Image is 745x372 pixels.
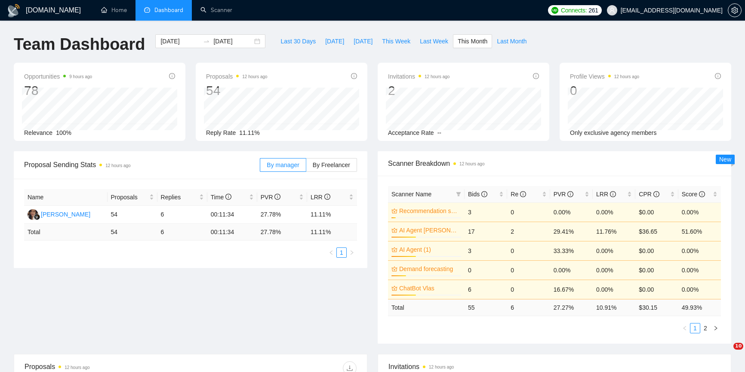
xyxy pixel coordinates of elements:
[307,206,357,224] td: 11.11%
[593,241,635,260] td: 0.00%
[550,241,593,260] td: 33.33%
[690,323,700,333] a: 1
[492,34,531,48] button: Last Month
[728,7,742,14] a: setting
[458,37,487,46] span: This Month
[320,34,349,48] button: [DATE]
[14,34,145,55] h1: Team Dashboard
[715,73,721,79] span: info-circle
[437,129,441,136] span: --
[699,191,705,197] span: info-circle
[211,194,231,201] span: Time
[41,210,90,219] div: [PERSON_NAME]
[206,82,268,99] div: 54
[24,71,92,82] span: Opportunities
[24,159,260,170] span: Proposal Sending Stats
[593,280,635,299] td: 0.00%
[610,191,616,197] span: info-circle
[639,191,659,198] span: CPR
[391,191,431,198] span: Scanner Name
[459,162,484,166] time: 12 hours ago
[507,202,550,222] td: 0
[593,222,635,241] td: 11.76%
[377,34,415,48] button: This Week
[105,163,130,168] time: 12 hours ago
[325,37,344,46] span: [DATE]
[69,74,92,79] time: 9 hours ago
[711,323,721,333] button: right
[728,3,742,17] button: setting
[507,299,550,316] td: 6
[550,222,593,241] td: 29.41%
[391,266,397,272] span: crown
[465,241,507,260] td: 3
[307,224,357,241] td: 11.11 %
[507,280,550,299] td: 0
[157,206,207,224] td: 6
[716,343,736,363] iframe: Intercom live chat
[728,7,741,14] span: setting
[324,194,330,200] span: info-circle
[733,343,743,350] span: 10
[101,6,127,14] a: homeHome
[678,299,721,316] td: 49.93 %
[682,326,687,331] span: left
[257,224,307,241] td: 27.78 %
[337,248,346,257] a: 1
[203,38,210,45] span: swap-right
[242,74,267,79] time: 12 hours ago
[635,202,678,222] td: $0.00
[399,245,459,254] a: AI Agent (1)
[225,194,231,200] span: info-circle
[239,129,259,136] span: 11.11%
[207,224,257,241] td: 00:11:34
[593,260,635,280] td: 0.00%
[391,208,397,214] span: crown
[399,284,459,293] a: ChatBot Vlas
[388,82,449,99] div: 2
[468,191,487,198] span: Bids
[213,37,252,46] input: End date
[154,6,183,14] span: Dashboard
[567,191,573,197] span: info-circle
[382,37,410,46] span: This Week
[111,192,148,202] span: Proposals
[391,247,397,253] span: crown
[157,224,207,241] td: 6
[24,224,108,241] td: Total
[399,206,459,216] a: Recommendation system
[108,206,157,224] td: 54
[700,323,711,333] li: 2
[388,158,721,169] span: Scanner Breakdown
[680,323,690,333] button: left
[420,37,448,46] span: Last Week
[614,74,639,79] time: 12 hours ago
[678,202,721,222] td: 0.00%
[203,38,210,45] span: to
[326,247,336,258] button: left
[261,194,281,201] span: PVR
[354,37,372,46] span: [DATE]
[326,247,336,258] li: Previous Page
[507,222,550,241] td: 2
[388,71,449,82] span: Invitations
[635,280,678,299] td: $0.00
[160,37,200,46] input: Start date
[24,189,108,206] th: Name
[388,299,465,316] td: Total
[682,191,705,198] span: Score
[533,73,539,79] span: info-circle
[257,206,307,224] td: 27.78%
[711,323,721,333] li: Next Page
[465,202,507,222] td: 3
[481,191,487,197] span: info-circle
[551,7,558,14] img: upwork-logo.png
[34,214,40,220] img: gigradar-bm.png
[399,264,459,274] a: Demand forecasting
[465,222,507,241] td: 17
[701,323,710,333] a: 2
[550,299,593,316] td: 27.27 %
[343,365,356,372] span: download
[200,6,232,14] a: searchScanner
[391,227,397,233] span: crown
